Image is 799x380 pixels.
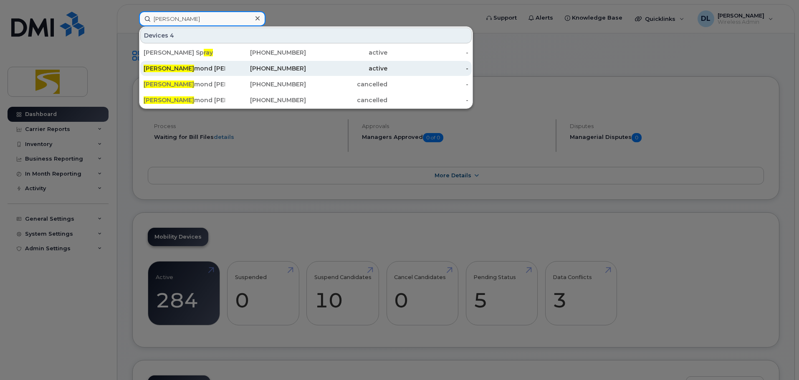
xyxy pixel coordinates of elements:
span: ray [204,49,213,56]
span: [PERSON_NAME] [144,65,194,72]
div: - [387,96,469,104]
a: [PERSON_NAME] Spray[PHONE_NUMBER]active- [140,45,472,60]
div: active [306,48,387,57]
div: cancelled [306,80,387,88]
span: [PERSON_NAME] [144,81,194,88]
div: - [387,48,469,57]
div: Devices [140,28,472,43]
div: [PHONE_NUMBER] [225,96,306,104]
div: cancelled [306,96,387,104]
div: [PHONE_NUMBER] [225,80,306,88]
a: [PERSON_NAME]mond [PERSON_NAME] I Phone[PHONE_NUMBER]active- [140,61,472,76]
div: [PHONE_NUMBER] [225,48,306,57]
div: mond [PERSON_NAME] [144,80,225,88]
div: [PERSON_NAME] Sp [144,48,225,57]
div: [PHONE_NUMBER] [225,64,306,73]
div: mond [PERSON_NAME] Ipad [144,96,225,104]
div: active [306,64,387,73]
div: - [387,80,469,88]
span: [PERSON_NAME] [144,96,194,104]
a: [PERSON_NAME]mond [PERSON_NAME][PHONE_NUMBER]cancelled- [140,77,472,92]
a: [PERSON_NAME]mond [PERSON_NAME] Ipad[PHONE_NUMBER]cancelled- [140,93,472,108]
div: - [387,64,469,73]
span: 4 [170,31,174,40]
div: mond [PERSON_NAME] I Phone [144,64,225,73]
